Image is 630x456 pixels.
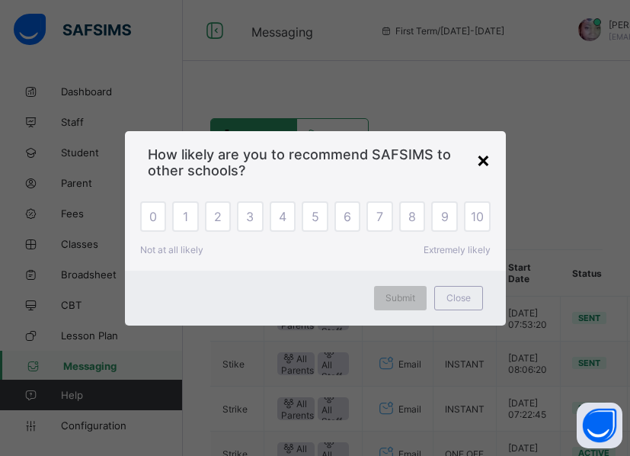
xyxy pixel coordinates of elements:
span: 5 [312,209,319,224]
span: Extremely likely [424,244,491,255]
span: Close [446,292,471,303]
span: 9 [441,209,449,224]
span: Submit [385,292,415,303]
span: 10 [471,209,484,224]
button: Open asap [577,403,622,448]
div: × [476,146,491,172]
span: 7 [376,209,383,224]
span: 1 [183,209,188,224]
span: How likely are you to recommend SAFSIMS to other schools? [148,146,483,178]
span: 3 [246,209,254,224]
span: 4 [279,209,286,224]
span: 2 [214,209,222,224]
span: Not at all likely [140,244,203,255]
span: 8 [408,209,416,224]
div: 0 [140,201,167,232]
span: 6 [344,209,351,224]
